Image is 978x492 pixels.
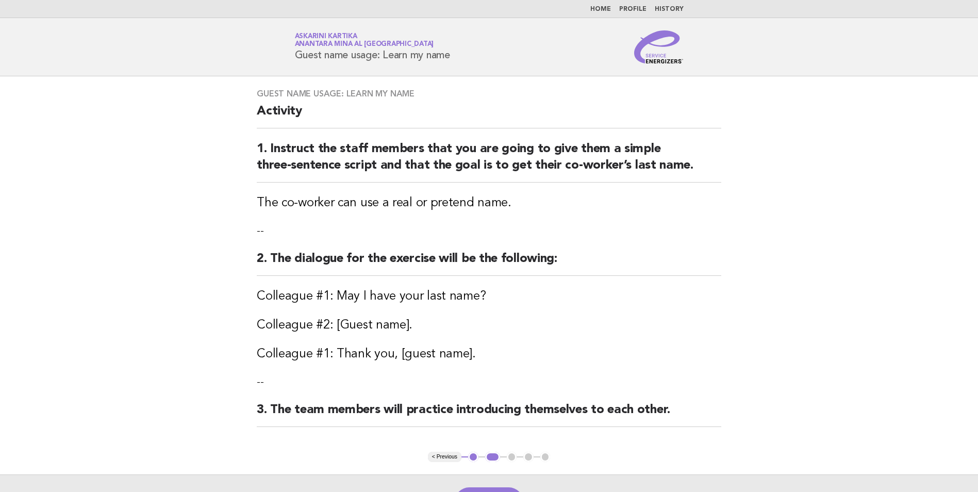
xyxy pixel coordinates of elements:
p: -- [257,224,721,238]
a: Profile [619,6,647,12]
h3: Colleague #1: May I have your last name? [257,288,721,305]
a: Askarini KartikaAnantara Mina al [GEOGRAPHIC_DATA] [295,33,434,47]
button: < Previous [428,452,461,462]
span: Anantara Mina al [GEOGRAPHIC_DATA] [295,41,434,48]
h2: 3. The team members will practice introducing themselves to each other. [257,402,721,427]
h1: Guest name usage: Learn my name [295,34,450,60]
h3: Colleague #2: [Guest name]. [257,317,721,334]
a: History [655,6,684,12]
img: Service Energizers [634,30,684,63]
h3: Colleague #1: Thank you, [guest name]. [257,346,721,363]
h2: 1. Instruct the staff members that you are going to give them a simple three-sentence script and ... [257,141,721,183]
button: 1 [468,452,478,462]
h2: 2. The dialogue for the exercise will be the following: [257,251,721,276]
h3: Guest name usage: Learn my name [257,89,721,99]
p: -- [257,375,721,389]
a: Home [590,6,611,12]
h2: Activity [257,103,721,128]
button: 2 [485,452,500,462]
h3: The co-worker can use a real or pretend name. [257,195,721,211]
